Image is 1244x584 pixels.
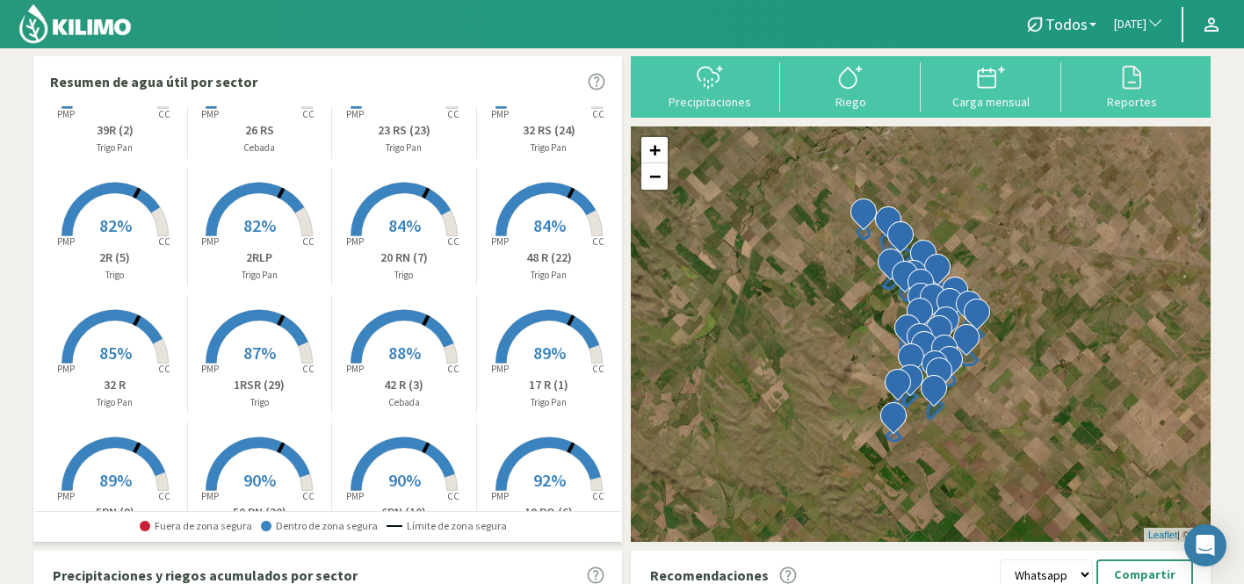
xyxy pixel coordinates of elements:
div: Reportes [1067,96,1197,108]
a: Zoom in [641,137,668,163]
p: 48 R (22) [477,249,622,267]
tspan: PMP [491,363,509,375]
span: 89% [99,469,132,491]
span: 82% [243,214,276,236]
p: 23 RS (23) [332,121,476,140]
p: 1RSR (29) [188,376,332,394]
tspan: CC [303,363,315,375]
span: 84% [388,214,421,236]
tspan: PMP [57,490,75,502]
span: 89% [533,342,566,364]
span: 92% [533,469,566,491]
p: 32 R [43,376,187,394]
button: Precipitaciones [640,62,780,109]
img: Kilimo [18,3,133,45]
p: 19 RO (6) [477,503,622,522]
span: 82% [99,214,132,236]
p: 2RLP [188,249,332,267]
tspan: CC [447,363,459,375]
tspan: PMP [201,490,219,502]
a: Leaflet [1148,530,1177,540]
span: Dentro de zona segura [261,520,378,532]
tspan: PMP [201,108,219,120]
tspan: PMP [346,363,364,375]
tspan: PMP [201,235,219,248]
span: 90% [243,469,276,491]
tspan: CC [447,490,459,502]
tspan: CC [592,363,604,375]
div: Riego [785,96,915,108]
p: 5RN (9) [43,503,187,522]
p: Trigo Pan [332,141,476,155]
p: Trigo Pan [477,268,622,283]
span: 84% [533,214,566,236]
div: Precipitaciones [645,96,775,108]
p: 6RN (10) [332,503,476,522]
p: Resumen de agua útil por sector [50,71,257,92]
tspan: CC [158,108,170,120]
tspan: CC [447,108,459,120]
div: Open Intercom Messenger [1184,524,1226,566]
tspan: PMP [346,235,364,248]
tspan: PMP [57,235,75,248]
tspan: CC [158,490,170,502]
tspan: PMP [346,108,364,120]
p: 32 RS (24) [477,121,622,140]
tspan: PMP [346,490,364,502]
button: Carga mensual [921,62,1061,109]
p: Trigo Pan [477,395,622,410]
tspan: PMP [57,108,75,120]
span: Límite de zona segura [387,520,507,532]
p: 26 RS [188,121,332,140]
p: Trigo [43,268,187,283]
tspan: CC [592,490,604,502]
p: 39R (2) [43,121,187,140]
span: Fuera de zona segura [140,520,252,532]
div: | © [1144,528,1211,543]
span: 85% [99,342,132,364]
button: Riego [780,62,921,109]
p: 2R (5) [43,249,187,267]
p: Trigo Pan [43,395,187,410]
tspan: CC [303,108,315,120]
tspan: PMP [57,363,75,375]
button: [DATE] [1105,5,1173,44]
p: Trigo Pan [188,268,332,283]
p: 20 RN (7) [332,249,476,267]
tspan: PMP [201,363,219,375]
tspan: CC [303,235,315,248]
tspan: PMP [491,490,509,502]
span: 87% [243,342,276,364]
a: Zoom out [641,163,668,190]
tspan: CC [592,108,604,120]
p: Cebada [332,395,476,410]
span: 88% [388,342,421,364]
tspan: CC [158,363,170,375]
p: 17 R (1) [477,376,622,394]
p: Trigo Pan [43,141,187,155]
p: Trigo [332,268,476,283]
tspan: PMP [491,235,509,248]
span: 90% [388,469,421,491]
p: 50 RN (20) [188,503,332,522]
tspan: CC [592,235,604,248]
button: Reportes [1061,62,1202,109]
tspan: CC [303,490,315,502]
span: [DATE] [1114,16,1146,33]
p: Trigo [188,395,332,410]
p: Cebada [188,141,332,155]
tspan: CC [158,235,170,248]
p: Trigo Pan [477,141,622,155]
span: Todos [1045,15,1088,33]
tspan: CC [447,235,459,248]
div: Carga mensual [926,96,1056,108]
p: 42 R (3) [332,376,476,394]
tspan: PMP [491,108,509,120]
